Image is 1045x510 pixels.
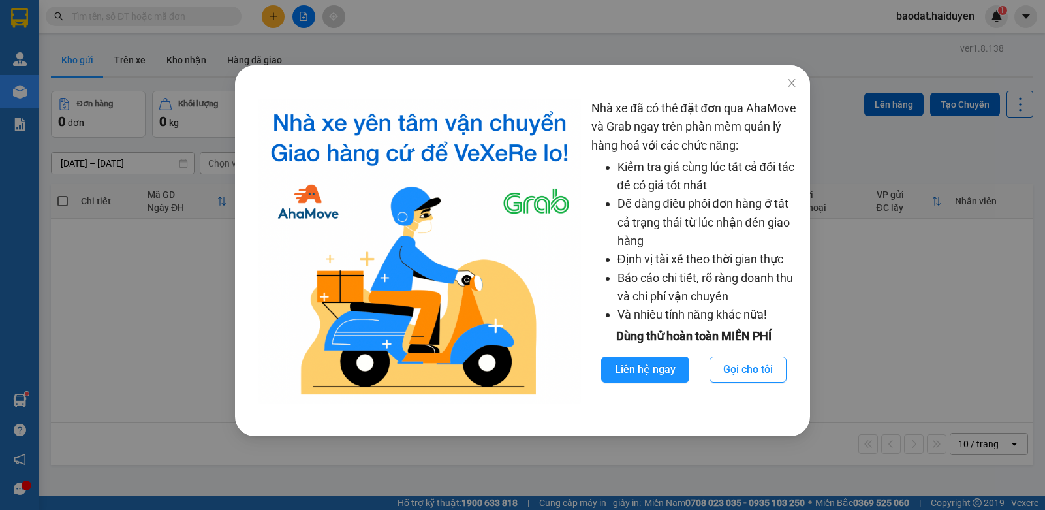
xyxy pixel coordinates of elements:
[615,361,676,377] span: Liên hệ ngay
[258,99,580,404] img: logo
[617,306,797,324] li: Và nhiều tính năng khác nữa!
[617,195,797,250] li: Dễ dàng điều phối đơn hàng ở tất cả trạng thái từ lúc nhận đến giao hàng
[617,158,797,195] li: Kiểm tra giá cùng lúc tất cả đối tác để có giá tốt nhất
[773,65,810,102] button: Close
[787,78,797,88] span: close
[601,357,689,383] button: Liên hệ ngay
[591,99,797,404] div: Nhà xe đã có thể đặt đơn qua AhaMove và Grab ngay trên phần mềm quản lý hàng hoá với các chức năng:
[617,250,797,268] li: Định vị tài xế theo thời gian thực
[617,269,797,306] li: Báo cáo chi tiết, rõ ràng doanh thu và chi phí vận chuyển
[723,361,773,377] span: Gọi cho tôi
[710,357,787,383] button: Gọi cho tôi
[591,327,797,345] div: Dùng thử hoàn toàn MIỄN PHÍ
